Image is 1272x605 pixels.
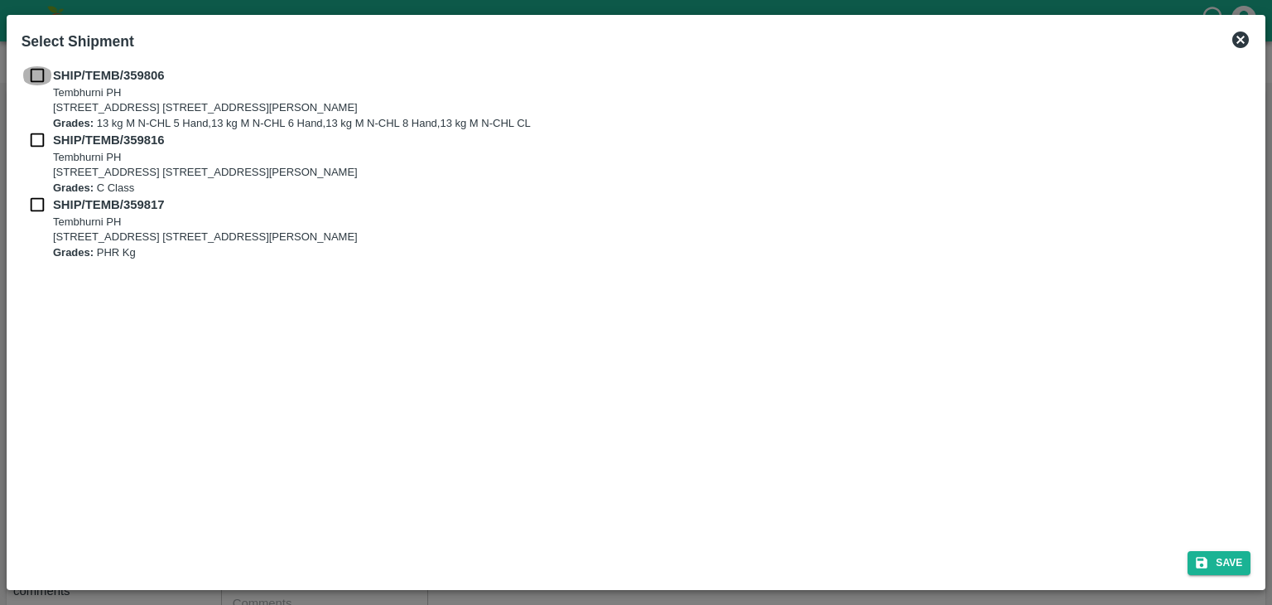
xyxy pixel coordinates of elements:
b: SHIP/TEMB/359817 [53,198,164,211]
b: SHIP/TEMB/359806 [53,69,164,82]
p: 13 kg M N-CHL 5 Hand,13 kg M N-CHL 6 Hand,13 kg M N-CHL 8 Hand,13 kg M N-CHL CL [53,116,531,132]
p: Tembhurni PH [53,150,358,166]
p: C Class [53,181,358,196]
b: Grades: [53,246,94,259]
p: [STREET_ADDRESS] [STREET_ADDRESS][PERSON_NAME] [53,100,531,116]
b: SHIP/TEMB/359816 [53,133,164,147]
p: Tembhurni PH [53,85,531,101]
b: Grades: [53,117,94,129]
p: [STREET_ADDRESS] [STREET_ADDRESS][PERSON_NAME] [53,165,358,181]
p: PHR Kg [53,245,358,261]
b: Grades: [53,181,94,194]
p: Tembhurni PH [53,215,358,230]
p: [STREET_ADDRESS] [STREET_ADDRESS][PERSON_NAME] [53,230,358,245]
b: Select Shipment [22,33,134,50]
button: Save [1188,551,1250,575]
